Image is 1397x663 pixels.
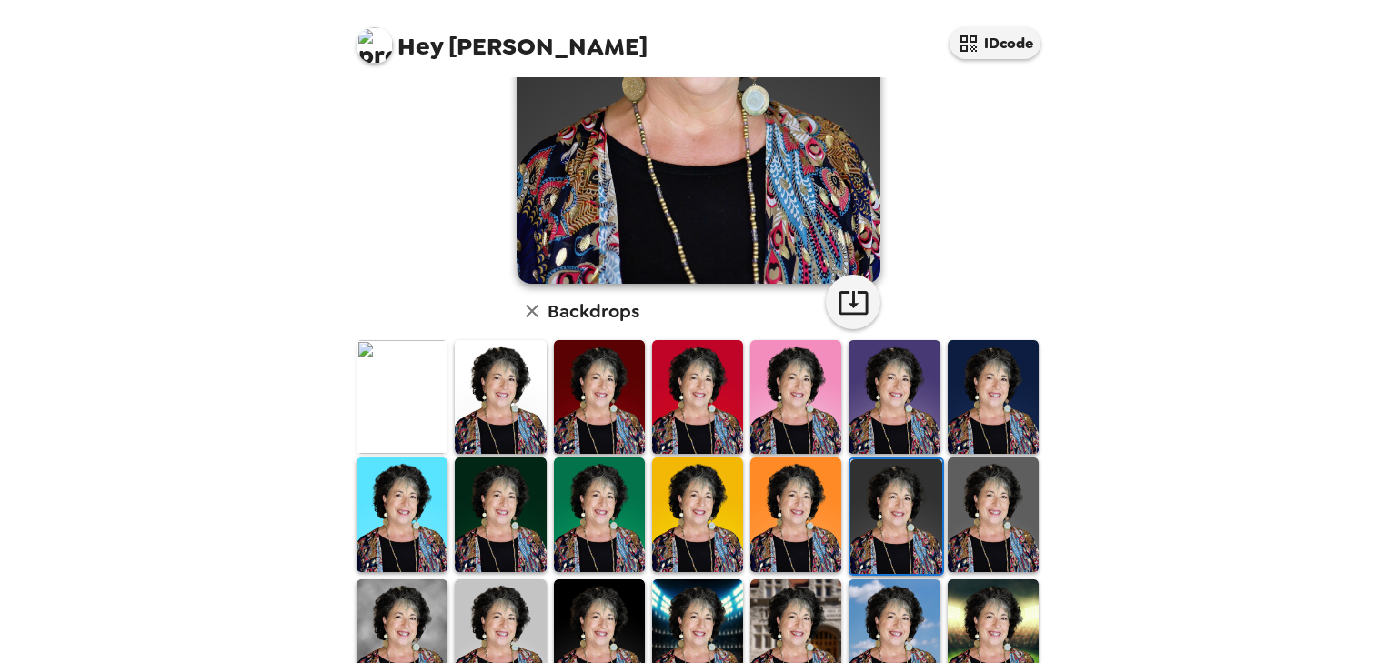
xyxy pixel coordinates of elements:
[357,18,648,59] span: [PERSON_NAME]
[548,296,639,326] h6: Backdrops
[950,27,1040,59] button: IDcode
[397,30,443,63] span: Hey
[357,340,447,454] img: Original
[357,27,393,64] img: profile pic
